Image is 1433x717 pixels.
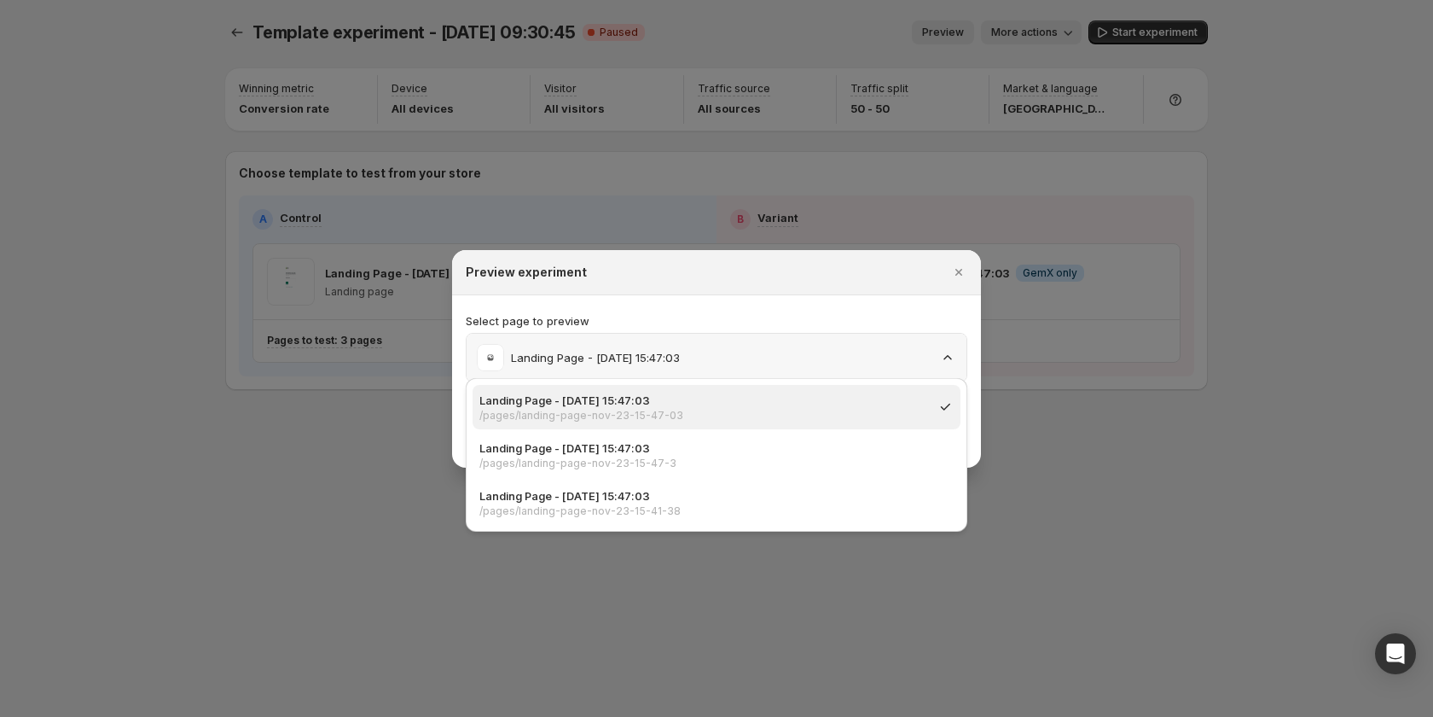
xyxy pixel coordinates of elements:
img: Landing Page - Nov 23, 15:47:03 [477,344,504,371]
button: Close [947,260,971,284]
p: Landing Page - [DATE] 15:47:03 [479,392,926,409]
p: Landing Page - [DATE] 15:47:03 [479,440,943,457]
p: /pages/landing-page-nov-23-15-47-3 [479,457,943,470]
p: Landing Page - [DATE] 15:47:03 [511,349,680,366]
p: Landing Page - [DATE] 15:47:03 [479,487,943,504]
p: /pages/landing-page-nov-23-15-41-38 [479,504,943,518]
p: Select page to preview [466,312,967,329]
p: /pages/landing-page-nov-23-15-47-03 [479,409,926,423]
div: Open Intercom Messenger [1375,633,1416,674]
h2: Preview experiment [466,264,587,281]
